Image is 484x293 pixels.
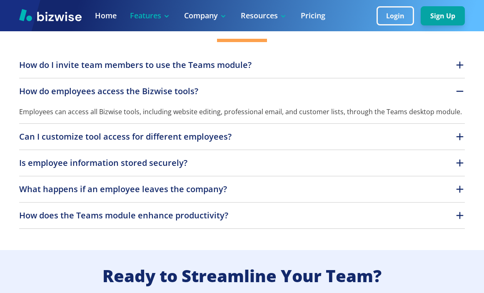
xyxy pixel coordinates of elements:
[19,59,252,71] p: How do I invite team members to use the Teams module?
[301,10,325,21] a: Pricing
[377,6,414,25] button: Login
[19,157,187,169] p: Is employee information stored securely?
[19,85,464,98] button: How do employees access the Bizwise tools?
[19,209,464,222] button: How does the Teams module enhance productivity?
[184,10,227,21] p: Company
[19,85,198,98] p: How do employees access the Bizwise tools?
[19,59,464,71] button: How do I invite team members to use the Teams module?
[19,130,232,143] p: Can I customize tool access for different employees?
[19,183,227,195] p: What happens if an employee leaves the company?
[19,183,464,195] button: What happens if an employee leaves the company?
[421,6,465,25] button: Sign Up
[19,9,82,21] img: Bizwise Logo
[19,209,228,222] p: How does the Teams module enhance productivity?
[19,130,464,143] button: Can I customize tool access for different employees?
[19,98,464,117] p: Employees can access all Bizwise tools, including website editing, professional email, and custom...
[102,265,382,287] h2: Ready to Streamline Your Team?
[241,10,287,21] p: Resources
[421,12,465,20] a: Sign Up
[377,12,421,20] a: Login
[130,10,171,21] p: Features
[95,10,117,21] a: Home
[19,157,464,169] button: Is employee information stored securely?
